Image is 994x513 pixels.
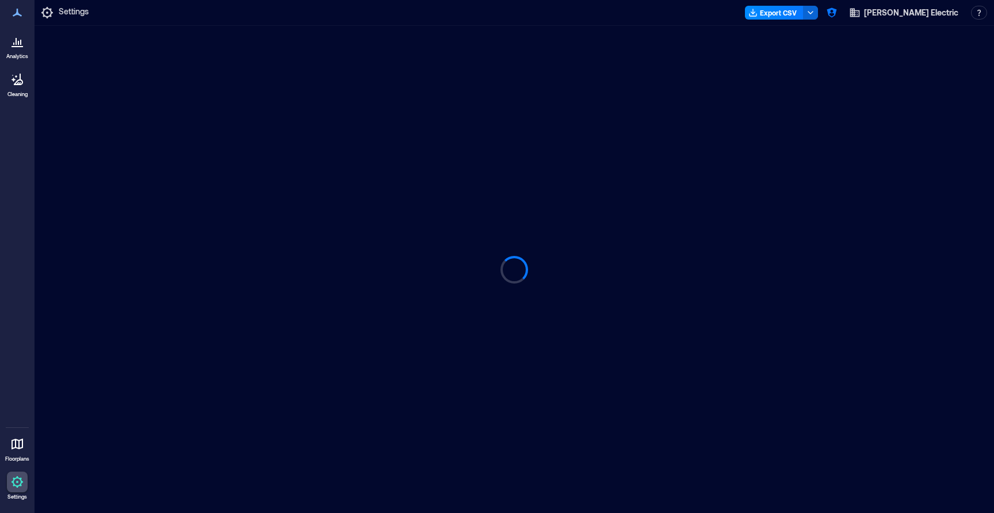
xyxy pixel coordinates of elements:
[7,91,28,98] p: Cleaning
[3,66,32,101] a: Cleaning
[5,455,29,462] p: Floorplans
[864,7,958,18] span: [PERSON_NAME] Electric
[846,3,962,22] button: [PERSON_NAME] Electric
[3,28,32,63] a: Analytics
[59,6,89,20] p: Settings
[2,430,33,466] a: Floorplans
[6,53,28,60] p: Analytics
[3,468,31,504] a: Settings
[745,6,804,20] button: Export CSV
[7,493,27,500] p: Settings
